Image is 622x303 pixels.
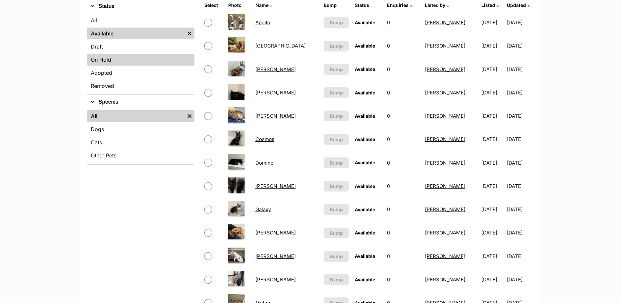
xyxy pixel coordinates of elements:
a: [PERSON_NAME] [255,66,296,72]
td: [DATE] [479,175,506,197]
button: Bump [324,87,349,98]
td: [DATE] [507,198,534,221]
span: Bump [330,159,343,166]
button: Bump [324,228,349,238]
td: 0 [384,221,422,244]
td: 0 [384,11,422,34]
a: Name [255,2,272,8]
a: [PERSON_NAME] [255,230,296,236]
td: [DATE] [479,245,506,268]
span: Available [355,43,375,49]
a: [PERSON_NAME] [425,43,465,49]
span: Available [355,277,375,282]
td: 0 [384,128,422,151]
td: [DATE] [479,128,506,151]
a: [PERSON_NAME] [255,276,296,283]
a: Remove filter [185,28,194,39]
td: 0 [384,105,422,127]
a: [PERSON_NAME] [425,276,465,283]
a: [PERSON_NAME] [425,253,465,259]
a: All [87,110,185,122]
span: Bump [330,276,343,283]
a: Dogs [87,123,194,135]
td: [DATE] [479,81,506,104]
a: [PERSON_NAME] [425,66,465,72]
td: [DATE] [507,151,534,174]
td: [DATE] [507,245,534,268]
button: Bump [324,17,349,28]
td: 0 [384,245,422,268]
div: Status [87,13,194,94]
button: Bump [324,64,349,75]
td: [DATE] [507,11,534,34]
span: Bump [330,89,343,96]
button: Species [87,98,194,106]
span: Available [355,113,375,119]
td: 0 [384,268,422,291]
span: Available [355,90,375,95]
td: 0 [384,175,422,197]
td: 0 [384,198,422,221]
a: Enquiries [387,2,412,8]
a: Remove filter [185,110,194,122]
a: Apollo [255,19,270,26]
a: Draft [87,41,194,52]
span: Bump [330,136,343,143]
td: 0 [384,151,422,174]
a: [PERSON_NAME] [255,113,296,119]
span: Available [355,160,375,165]
td: [DATE] [479,268,506,291]
button: Bump [324,111,349,121]
span: Listed by [425,2,445,8]
a: Listed [481,2,499,8]
button: Bump [324,157,349,168]
a: [PERSON_NAME] [425,136,465,142]
span: Available [355,66,375,72]
a: All [87,14,194,26]
a: Other Pets [87,150,194,161]
td: [DATE] [479,198,506,221]
td: [DATE] [507,81,534,104]
span: Bump [330,253,343,260]
span: translation missing: en.admin.listings.index.attributes.enquiries [387,2,409,8]
td: [DATE] [479,11,506,34]
a: [PERSON_NAME] [425,183,465,189]
a: Adopted [87,67,194,79]
a: [PERSON_NAME] [425,230,465,236]
span: Bump [330,66,343,73]
a: [GEOGRAPHIC_DATA] [255,43,306,49]
a: Galaxy [255,206,271,212]
a: [PERSON_NAME] [425,113,465,119]
td: [DATE] [507,268,534,291]
td: [DATE] [479,151,506,174]
td: [DATE] [507,221,534,244]
td: [DATE] [479,221,506,244]
span: Available [355,230,375,235]
span: Bump [330,206,343,213]
td: 0 [384,34,422,57]
a: Removed [87,80,194,92]
button: Status [87,2,194,10]
span: Available [355,136,375,142]
div: Species [87,109,194,164]
button: Bump [324,251,349,262]
a: [PERSON_NAME] [255,183,296,189]
td: [DATE] [479,58,506,81]
span: Bump [330,183,343,190]
td: [DATE] [507,58,534,81]
span: Name [255,2,269,8]
button: Bump [324,134,349,145]
button: Bump [324,274,349,285]
td: [DATE] [507,175,534,197]
span: Available [355,183,375,189]
td: 0 [384,81,422,104]
td: [DATE] [507,105,534,127]
a: [PERSON_NAME] [425,160,465,166]
td: [DATE] [479,34,506,57]
td: [DATE] [479,105,506,127]
span: Available [355,253,375,259]
button: Bump [324,204,349,215]
td: [DATE] [507,34,534,57]
a: [PERSON_NAME] [255,253,296,259]
span: Listed [481,2,495,8]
